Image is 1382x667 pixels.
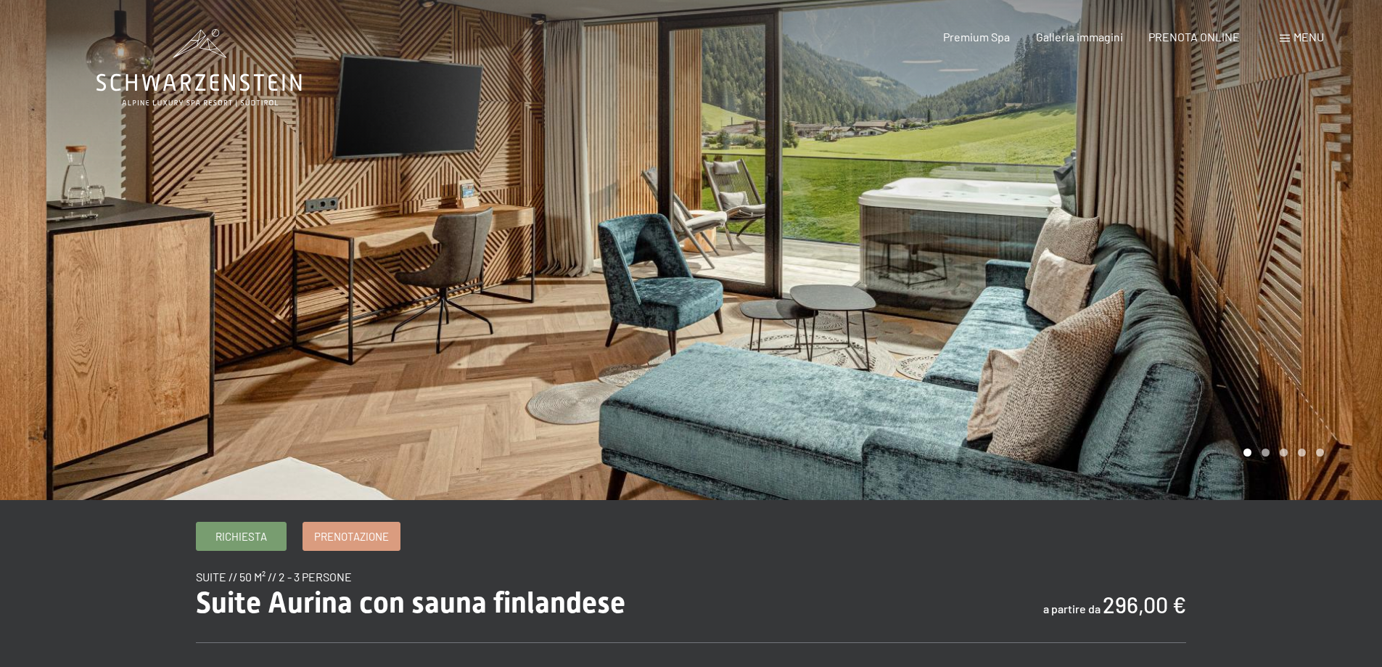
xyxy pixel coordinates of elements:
[1036,30,1123,44] a: Galleria immagini
[1148,30,1240,44] a: PRENOTA ONLINE
[303,523,400,550] a: Prenotazione
[314,529,389,544] span: Prenotazione
[1043,602,1101,615] span: a partire da
[196,586,625,620] span: Suite Aurina con sauna finlandese
[197,523,286,550] a: Richiesta
[196,570,352,584] span: suite // 50 m² // 2 - 3 persone
[1293,30,1324,44] span: Menu
[1103,592,1186,618] b: 296,00 €
[943,30,1010,44] a: Premium Spa
[215,529,267,544] span: Richiesta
